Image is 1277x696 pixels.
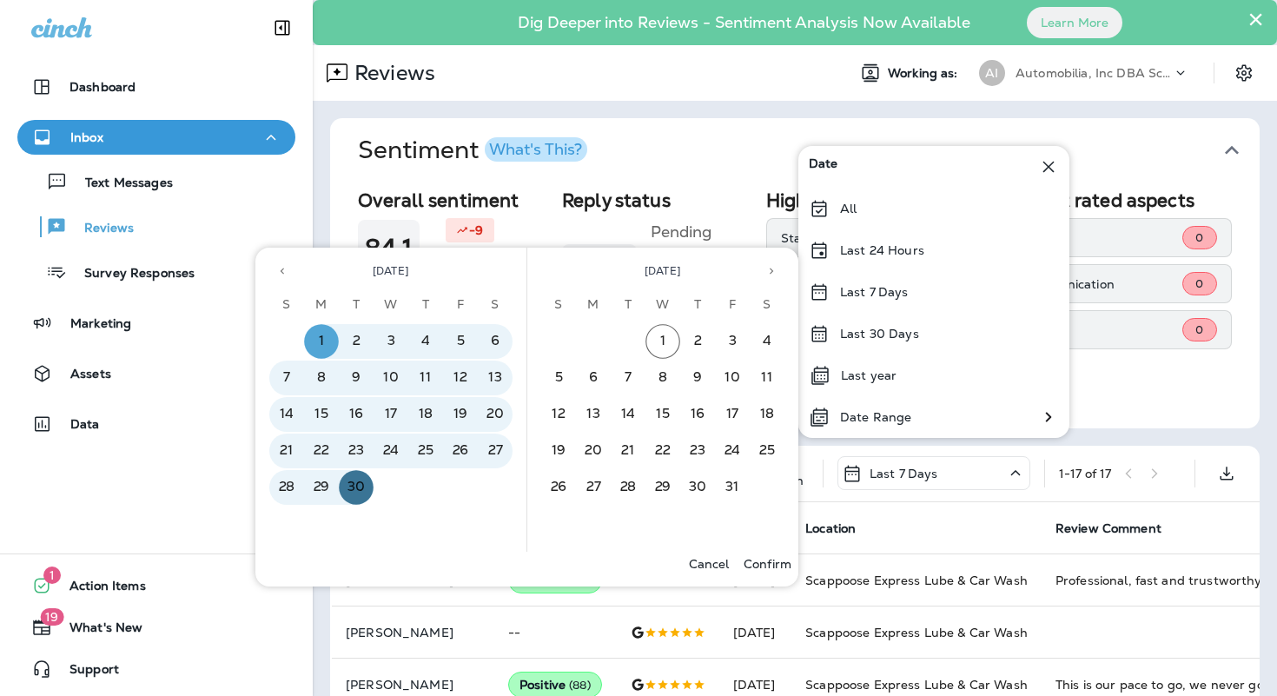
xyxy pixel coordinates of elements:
span: Friday [717,288,748,322]
p: Text Messages [68,176,173,192]
button: 25 [750,434,784,468]
button: 1 [304,324,339,359]
h5: Pending reply [651,218,752,274]
span: Monday [306,288,337,322]
button: 29 [645,470,680,505]
button: 15 [304,397,339,432]
button: 28 [611,470,645,505]
span: [DATE] [645,264,680,278]
p: Data [70,417,100,431]
button: 25 [408,434,443,468]
p: Assets [70,367,111,381]
button: 2 [339,324,374,359]
span: Action Items [52,579,146,600]
button: 17 [374,397,408,432]
button: 10 [715,361,750,395]
p: Last 24 Hours [840,243,924,257]
span: Sunday [543,288,574,322]
button: 4 [408,324,443,359]
p: Last 7 Days [840,285,909,299]
button: 28 [269,470,304,505]
button: 15 [645,397,680,432]
span: Scappoose Express Lube & Car Wash [805,573,1028,588]
button: 16 [680,397,715,432]
button: 1 [645,324,680,359]
span: Working as: [888,66,962,81]
span: Review Comment [1055,521,1161,536]
button: 14 [611,397,645,432]
span: Tuesday [612,288,644,322]
p: Service [1021,231,1182,245]
span: Support [52,662,119,683]
p: Confirm [744,557,791,571]
button: 27 [576,470,611,505]
button: Learn More [1027,7,1122,38]
button: 26 [443,434,478,468]
button: 26 [541,470,576,505]
span: Tuesday [341,288,372,322]
p: Staff [781,231,935,245]
span: Scappoose Express Lube & Car Wash [805,625,1028,640]
button: 22 [645,434,680,468]
button: 11 [408,361,443,395]
button: 21 [269,434,304,468]
p: -9 [469,222,483,239]
button: SentimentWhat's This? [344,118,1274,182]
button: Text Messages [17,163,295,200]
span: [DATE] [373,264,408,278]
button: Survey Responses [17,254,295,290]
button: 9 [339,361,374,395]
p: [PERSON_NAME] [346,626,480,640]
p: Inbox [70,130,103,144]
p: Last 30 Days [840,327,919,341]
button: 27 [478,434,513,468]
button: 8 [304,361,339,395]
button: 1Action Items [17,568,295,603]
div: What's This? [489,142,582,157]
p: Marketing [70,316,131,330]
button: 5 [443,324,478,359]
button: 5 [541,361,576,395]
span: Monday [578,288,609,322]
td: -- [494,607,617,659]
button: Next month [758,258,784,284]
div: 1 - 17 of 17 [1059,467,1111,481]
button: 24 [715,434,750,468]
p: Dig Deeper into Reviews - Sentiment Analysis Now Available [467,20,1021,25]
span: Location [805,521,856,536]
h2: Lowest rated aspects [1006,189,1232,211]
button: 9 [680,361,715,395]
button: 3 [715,324,750,359]
p: All [840,202,857,215]
button: 19 [443,397,478,432]
button: Inbox [17,120,295,155]
button: 3 [374,324,408,359]
h2: Highest rated aspects [766,189,992,211]
h1: Sentiment [358,136,587,165]
span: Saturday [751,288,783,322]
span: 0 [1195,322,1203,337]
button: 18 [750,397,784,432]
button: 20 [576,434,611,468]
button: 20 [478,397,513,432]
button: 23 [339,434,374,468]
td: [DATE] [719,607,792,659]
p: Communication [1021,277,1182,291]
span: Location [805,521,878,537]
h1: 84.1 [365,234,413,262]
button: 2 [680,324,715,359]
p: Last year [841,368,897,382]
p: Dashboard [69,80,136,94]
button: 21 [611,434,645,468]
button: 29 [304,470,339,505]
p: Last 7 Days [870,467,938,481]
button: Export as CSV [1209,456,1244,491]
button: 12 [541,397,576,432]
button: 7 [611,361,645,395]
button: 18 [408,397,443,432]
span: 19 [40,608,63,626]
span: Sunday [271,288,302,322]
button: Settings [1228,57,1260,89]
button: 6 [576,361,611,395]
button: What's This? [485,137,587,162]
